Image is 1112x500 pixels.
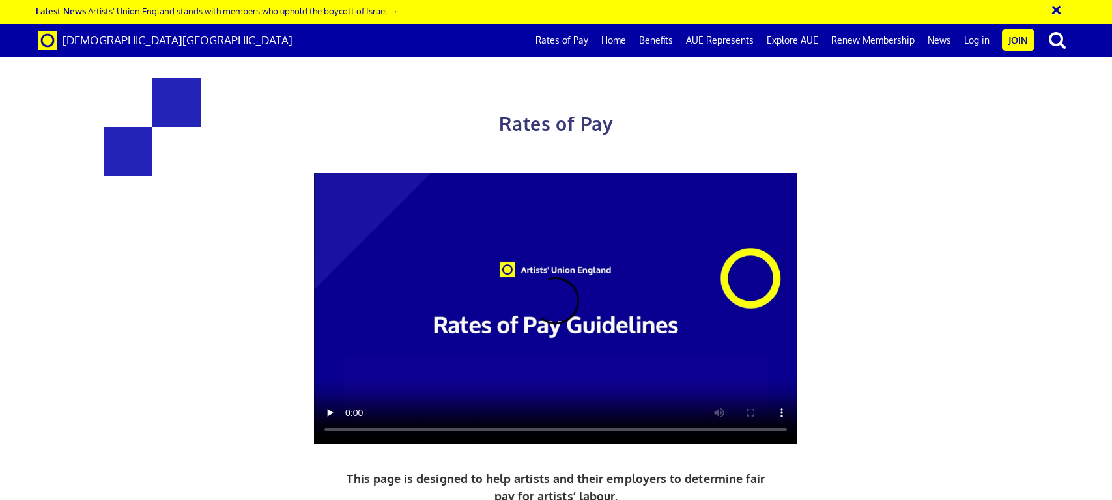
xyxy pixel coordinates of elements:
[499,112,613,135] span: Rates of Pay
[529,24,595,57] a: Rates of Pay
[36,5,88,16] strong: Latest News:
[1037,26,1077,53] button: search
[36,5,398,16] a: Latest News:Artists’ Union England stands with members who uphold the boycott of Israel →
[958,24,996,57] a: Log in
[921,24,958,57] a: News
[633,24,679,57] a: Benefits
[1002,29,1034,51] a: Join
[595,24,633,57] a: Home
[63,33,292,47] span: [DEMOGRAPHIC_DATA][GEOGRAPHIC_DATA]
[28,24,302,57] a: Brand [DEMOGRAPHIC_DATA][GEOGRAPHIC_DATA]
[825,24,921,57] a: Renew Membership
[760,24,825,57] a: Explore AUE
[679,24,760,57] a: AUE Represents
